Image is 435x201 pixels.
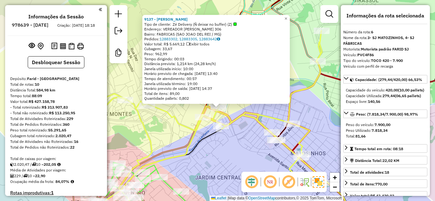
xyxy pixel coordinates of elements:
[350,170,389,175] span: Total de atividades:
[10,162,102,167] div: 2.020,47 / 10 =
[343,13,427,19] h4: Informações da rota selecionada
[343,35,414,46] strong: 3- SJ MATOZINHOS, 4- SJ FÁBRICAS
[346,93,425,99] div: Capacidade Utilizada:
[343,52,427,58] div: Veículo:
[343,110,427,118] a: Peso: (7.818,34/7.900,00) 98,97%
[217,37,220,41] i: Observações
[382,93,395,98] strong: 279,44
[343,64,427,69] div: Veículo com perfil de recarga
[144,22,288,27] div: Tipo de cliente:
[144,61,288,66] div: Distância prevista: 1,214 km (24,28 km/h)
[330,173,339,182] a: Zoom in
[44,162,56,167] strong: 202,05
[55,179,69,184] strong: 84,07%
[248,196,275,200] a: OpenStreetMap
[144,37,288,42] div: Pedidos:
[346,133,425,139] div: Total:
[50,41,59,51] button: Logs desbloquear sessão
[144,91,288,96] div: Total de itens: 89,00
[144,81,288,86] div: Janela utilizada término: 19:00
[10,122,102,127] div: Total de Pedidos Roteirizados:
[28,56,84,68] button: Desbloquear Sessão
[144,17,188,22] a: 9137 - [PERSON_NAME]
[10,93,102,99] div: Tempo total:
[144,66,288,71] div: Janela utilizada início: 10:00
[144,57,288,62] div: Tempo dirigindo: 00:03
[330,182,339,192] a: Zoom out
[144,32,288,37] div: Bairro: FABRICAS (SAO JOAO DEL REI / MG)
[10,127,102,133] div: Peso total roteirizado:
[368,99,380,104] strong: 140,56
[372,128,388,133] strong: 7.818,34
[71,180,74,184] em: Média calculada utilizando a maior ocupação (%Peso ou %Cubagem) de cada rota da sessão. Rotas cro...
[343,29,427,35] div: Número da rota:
[12,22,48,28] h6: 978639 - [DATE]
[386,88,398,92] strong: 420,00
[144,51,288,57] div: Peso: 962,99
[55,23,97,28] div: Criação: [DATE] 18:18
[112,24,125,39] a: Exportar sessão
[371,30,373,34] strong: 6
[350,158,399,164] div: Distância Total:
[361,47,409,51] strong: Motorista padrão FARID SJ
[382,158,399,163] span: 22,02 KM
[343,75,427,84] a: Capacidade: (279,44/420,00) 66,53%
[144,71,288,76] div: Horário previsto de chegada: [DATE] 13:40
[27,41,36,51] button: Exibir sessão original
[395,93,421,98] strong: (06,65 pallets)
[281,174,296,190] span: Exibir rótulo
[282,15,290,23] a: Close popup
[48,128,66,132] strong: 55.291,65
[343,168,427,176] a: Total de atividades:18
[126,182,142,188] div: Atividade não roteirizada - LOURES E TOSI LTDA
[70,145,75,150] strong: 22
[144,46,288,51] div: Cubagem: 33,67
[211,196,226,200] a: Leaflet
[27,76,79,81] strong: Farid - [GEOGRAPHIC_DATA]
[28,14,84,20] h4: Informações da Sessão
[343,179,427,188] a: Total de itens:770,00
[59,42,67,50] button: Visualizar relatório de Roteirização
[346,99,425,104] div: Espaço livre:
[29,99,55,104] strong: R$ 427.158,78
[333,173,337,181] span: +
[49,111,75,115] strong: R$ 113.250,95
[333,183,337,191] span: −
[10,144,102,150] div: Total de Pedidos não Roteirizados:
[63,122,69,127] strong: 360
[350,193,394,199] div: Valor total:
[210,196,343,201] div: Map data © contributors,© 2025 TomTom, Microsoft
[144,42,288,47] div: Valor total: R$ 5.669,12
[144,96,288,101] div: Quantidade pallets: 0,802
[10,76,102,82] div: Depósito:
[262,174,278,190] span: Ocultar NR
[313,176,324,188] img: Exibir/Ocultar setores
[76,42,85,51] button: Imprimir Rotas
[375,182,388,186] strong: 770,00
[343,85,427,107] div: Capacidade: (279,44/420,00) 66,53%
[10,116,102,122] div: Total de Atividades Roteirizadas:
[173,22,237,27] span: Zé Delivery (Ñ deixar no buffer) (Z)
[35,82,39,87] strong: 10
[10,87,102,93] div: Distância Total:
[346,128,425,133] div: Peso Utilizado:
[23,174,27,178] i: Total de rotas
[343,35,427,46] div: Nome da rota:
[74,139,78,144] strong: 16
[343,58,427,64] div: Tipo do veículo:
[36,88,55,92] strong: 584,98 km
[186,42,210,46] span: Exibir todos
[10,179,54,184] span: Ocupação média da frota:
[10,174,14,178] i: Total de Atividades
[10,163,14,166] i: Cubagem total roteirizado
[343,119,427,142] div: Peso: (7.818,34/7.900,00) 98,97%
[343,156,427,164] a: Distância Total:22,02 KM
[374,122,390,127] strong: 7.900,00
[343,46,427,52] div: Motorista:
[144,27,288,32] div: Endereço: VEREADOR [PERSON_NAME] 306
[346,87,425,93] div: Capacidade do veículo:
[299,177,310,187] img: Fluxo de ruas
[284,16,287,21] span: ×
[32,163,36,166] i: Total de rotas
